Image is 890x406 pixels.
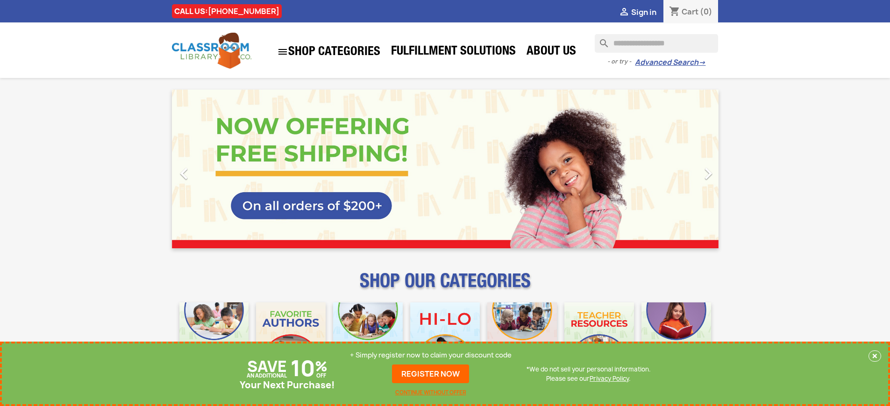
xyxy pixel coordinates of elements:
span: - or try - [607,57,635,66]
img: CLC_Dyslexia_Mobile.jpg [641,302,711,372]
img: CLC_HiLo_Mobile.jpg [410,302,480,372]
img: CLC_Teacher_Resources_Mobile.jpg [564,302,634,372]
a: Fulfillment Solutions [386,43,520,62]
i:  [172,162,196,185]
i: search [595,34,606,45]
img: Classroom Library Company [172,33,251,69]
a: Previous [172,90,254,248]
img: CLC_Bulk_Mobile.jpg [179,302,249,372]
img: CLC_Phonics_And_Decodables_Mobile.jpg [333,302,403,372]
img: CLC_Favorite_Authors_Mobile.jpg [256,302,326,372]
a:  Sign in [619,7,656,17]
a: SHOP CATEGORIES [272,42,385,62]
a: About Us [522,43,581,62]
ul: Carousel container [172,90,719,248]
span: Cart [682,7,698,17]
span: Sign in [631,7,656,17]
i: shopping_cart [669,7,680,18]
p: SHOP OUR CATEGORIES [172,278,719,295]
a: [PHONE_NUMBER] [208,6,279,16]
i:  [619,7,630,18]
img: CLC_Fiction_Nonfiction_Mobile.jpg [487,302,557,372]
a: Next [636,90,719,248]
input: Search [595,34,718,53]
span: → [698,58,705,67]
div: CALL US: [172,4,282,18]
span: (0) [700,7,712,17]
a: Advanced Search→ [635,58,705,67]
i:  [277,46,288,57]
i:  [697,162,720,185]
